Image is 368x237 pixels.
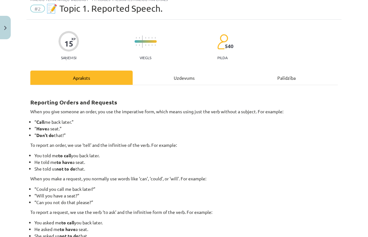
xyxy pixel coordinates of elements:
img: icon-short-line-57e1e144782c952c97e751825c79c345078a6d821885a25fce030b3d8c18986b.svg [139,44,140,46]
li: “Can you not do that please?” [34,199,338,206]
img: icon-long-line-d9ea69661e0d244f92f715978eff75569469978d946b2353a9bb055b3ed8787d.svg [142,35,143,48]
div: Palīdzība [235,71,338,85]
img: icon-close-lesson-0947bae3869378f0d4975bcd49f059093ad1ed9edebbc8119c70593378902aed.svg [4,26,7,30]
img: icon-short-line-57e1e144782c952c97e751825c79c345078a6d821885a25fce030b3d8c18986b.svg [139,37,140,39]
li: You asked me you back later. [34,219,338,226]
strong: not to do [56,166,75,172]
strong: to call [61,220,74,225]
li: You told me you back later. [34,152,338,159]
span: XP [71,37,75,41]
p: To report an order, we use ‘tell’ and the infinitive of the verb. For example: [30,142,338,148]
div: Apraksts [30,71,133,85]
li: “Could you call me back later?” [34,186,338,192]
strong: Call [36,119,44,125]
strong: to have [57,159,72,165]
p: To report a request, we use the verb ‘to ask’ and the infinitive form of the verb. For example: [30,209,338,215]
div: 15 [64,39,73,48]
p: When you make a request, you normally use words like ‘can’, ‘could’, or ‘will’. For example: [30,175,338,182]
img: students-c634bb4e5e11cddfef0936a35e636f08e4e9abd3cc4e673bd6f9a4125e45ecb1.svg [217,34,228,50]
li: She told us that. [34,165,338,172]
div: Uzdevums [133,71,235,85]
strong: to call [58,153,71,158]
p: Viegls [140,55,151,60]
p: When you give someone an order, you use the imperative form, which means using just the verb with... [30,108,338,115]
li: “ that!” [34,132,338,139]
img: icon-short-line-57e1e144782c952c97e751825c79c345078a6d821885a25fce030b3d8c18986b.svg [145,44,146,46]
span: 📝 Topic 1. Reported Speech. [46,3,163,14]
span: #2 [30,5,45,12]
li: He told me a seat. [34,159,338,165]
img: icon-short-line-57e1e144782c952c97e751825c79c345078a6d821885a25fce030b3d8c18986b.svg [148,37,149,39]
strong: Have [36,126,47,131]
span: 540 [225,43,233,49]
li: “Will you have a seat?” [34,192,338,199]
img: icon-short-line-57e1e144782c952c97e751825c79c345078a6d821885a25fce030b3d8c18986b.svg [148,44,149,46]
img: icon-short-line-57e1e144782c952c97e751825c79c345078a6d821885a25fce030b3d8c18986b.svg [145,37,146,39]
strong: Reporting Orders and Requests [30,98,117,106]
li: He asked me a seat. [34,226,338,233]
strong: to have [60,226,75,232]
p: pilda [217,55,227,60]
p: Saņemsi [58,55,79,60]
li: “ me back later.” [34,119,338,125]
li: “ a seat.” [34,125,338,132]
strong: Don’t do [36,132,54,138]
